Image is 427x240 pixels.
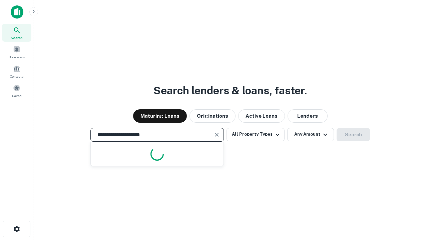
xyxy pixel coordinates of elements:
[288,109,328,123] button: Lenders
[189,109,236,123] button: Originations
[2,62,31,80] a: Contacts
[9,54,25,60] span: Borrowers
[227,128,285,141] button: All Property Types
[2,43,31,61] a: Borrowers
[153,83,307,99] h3: Search lenders & loans, faster.
[2,24,31,42] a: Search
[133,109,187,123] button: Maturing Loans
[238,109,285,123] button: Active Loans
[10,74,23,79] span: Contacts
[11,35,23,40] span: Search
[287,128,334,141] button: Any Amount
[12,93,22,98] span: Saved
[212,130,222,139] button: Clear
[11,5,23,19] img: capitalize-icon.png
[394,187,427,219] iframe: Chat Widget
[2,82,31,100] a: Saved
